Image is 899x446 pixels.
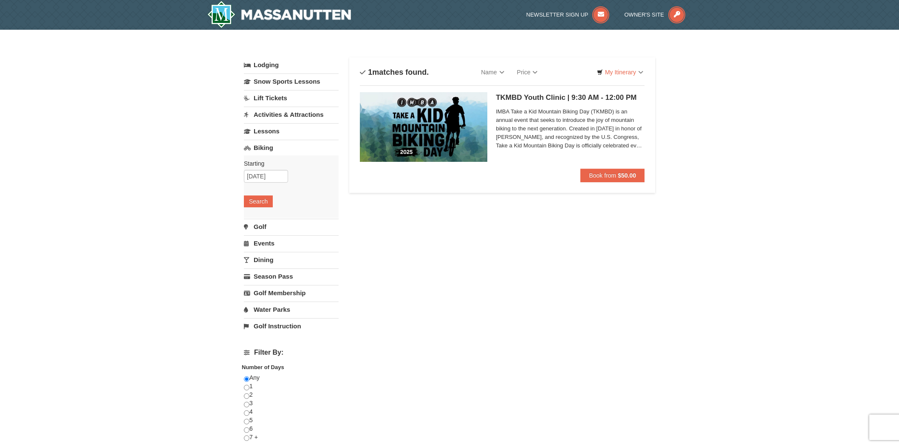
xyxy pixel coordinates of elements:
[207,1,351,28] img: Massanutten Resort Logo
[244,195,273,207] button: Search
[526,11,610,18] a: Newsletter Sign Up
[591,66,649,79] a: My Itinerary
[244,123,339,139] a: Lessons
[526,11,588,18] span: Newsletter Sign Up
[360,92,487,162] img: 6619923-52-c4545c45.jpg
[244,219,339,234] a: Golf
[244,349,339,356] h4: Filter By:
[511,64,544,81] a: Price
[244,302,339,317] a: Water Parks
[496,93,645,102] h5: TKMBD Youth Clinic | 9:30 AM - 12:00 PM
[244,90,339,106] a: Lift Tickets
[244,159,332,168] label: Starting
[496,107,645,150] span: IMBA Take a Kid Mountain Biking Day (TKMBD) is an annual event that seeks to introduce the joy of...
[244,140,339,155] a: Biking
[589,172,616,179] span: Book from
[244,57,339,73] a: Lodging
[625,11,664,18] span: Owner's Site
[625,11,686,18] a: Owner's Site
[244,318,339,334] a: Golf Instruction
[244,252,339,268] a: Dining
[475,64,510,81] a: Name
[244,285,339,301] a: Golf Membership
[242,364,284,370] strong: Number of Days
[207,1,351,28] a: Massanutten Resort
[618,172,636,179] strong: $50.00
[244,73,339,89] a: Snow Sports Lessons
[580,169,645,182] button: Book from $50.00
[244,235,339,251] a: Events
[244,268,339,284] a: Season Pass
[244,107,339,122] a: Activities & Attractions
